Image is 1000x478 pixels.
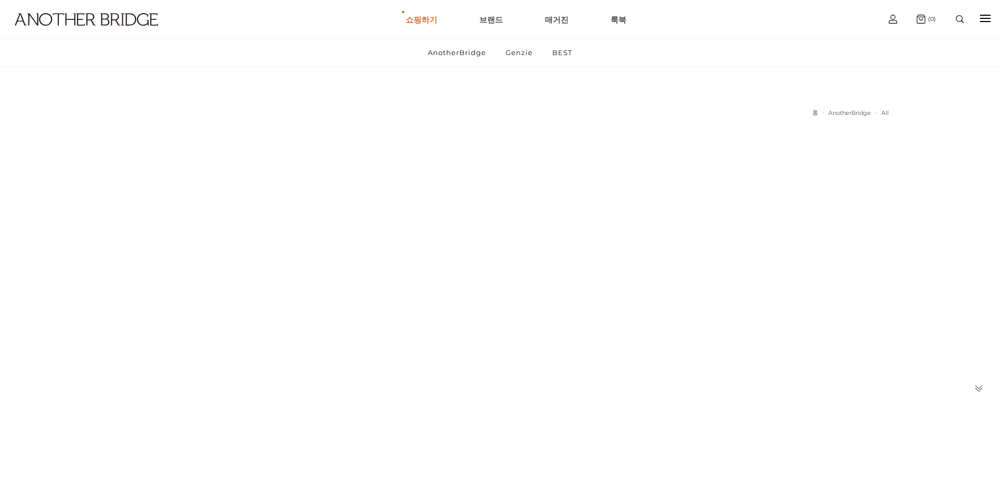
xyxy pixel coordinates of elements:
a: 브랜드 [479,1,503,38]
img: cart [889,15,897,24]
a: 쇼핑하기 [406,1,437,38]
img: logo [15,13,158,26]
img: search [956,15,964,23]
a: AnotherBridge [419,39,495,66]
a: 홈 [813,109,818,116]
a: AnotherBridge [828,109,871,116]
a: Genzie [497,39,542,66]
a: 룩북 [610,1,626,38]
a: BEST [543,39,581,66]
a: All [881,109,889,116]
a: (0) [917,15,936,24]
a: logo [5,13,155,51]
img: cart [917,15,925,24]
a: 매거진 [545,1,569,38]
span: (0) [925,15,936,23]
